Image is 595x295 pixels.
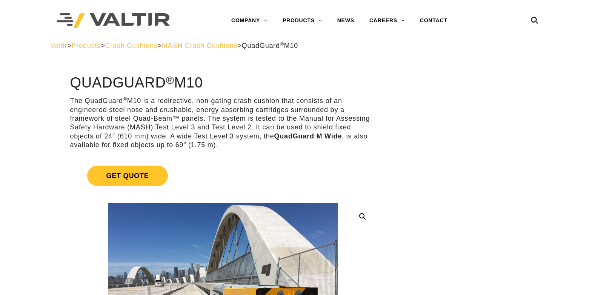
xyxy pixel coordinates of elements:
[57,13,170,29] img: Valtir
[70,75,376,91] h1: QuadGuard M10
[70,157,376,195] a: Get Quote
[105,42,157,49] a: Crash Cushions
[72,42,101,49] a: Products
[51,41,544,50] div: > > > >
[242,42,298,49] span: QuadGuard M10
[87,166,168,186] span: Get Quote
[70,97,376,149] p: The QuadGuard M10 is a redirective, non-gating crash cushion that consists of an engineered steel...
[275,13,330,28] a: PRODUCTS
[280,41,284,47] sup: ®
[123,97,127,102] sup: ®
[51,42,67,49] a: Valtir
[274,132,342,140] strong: QuadGuard M Wide
[330,13,362,28] a: NEWS
[224,13,275,28] a: COMPANY
[162,42,237,49] a: MASH Crash Cushions
[362,13,412,28] a: CAREERS
[166,74,174,86] sup: ®
[412,13,455,28] a: CONTACT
